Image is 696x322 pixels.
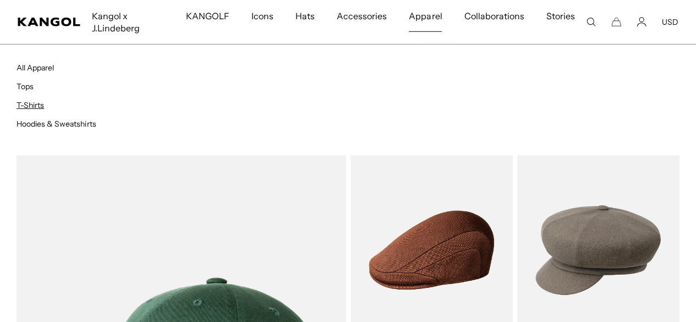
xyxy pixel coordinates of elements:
[637,17,646,27] a: Account
[611,17,621,27] button: Cart
[17,81,34,91] a: Tops
[662,17,678,27] button: USD
[18,18,81,26] a: Kangol
[17,119,96,129] a: Hoodies & Sweatshirts
[586,17,596,27] summary: Search here
[17,63,54,73] a: All Apparel
[17,100,44,110] a: T-Shirts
